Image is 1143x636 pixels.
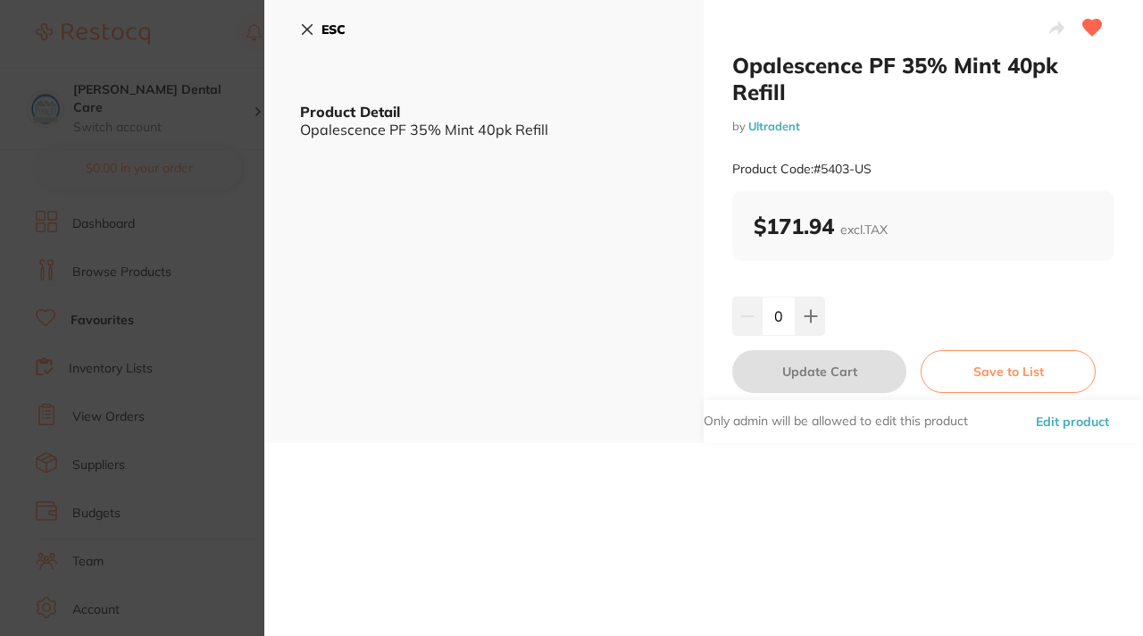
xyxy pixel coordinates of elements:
small: Product Code: #5403-US [732,162,872,177]
b: ESC [321,21,346,38]
div: Opalescence PF 35% Mint 40pk Refill [300,121,668,138]
button: Edit product [1030,400,1114,443]
b: Product Detail [300,103,400,121]
span: excl. TAX [840,222,888,238]
button: Update Cart [732,350,906,393]
small: by [732,120,1114,133]
button: ESC [300,14,346,45]
b: $171.94 [754,213,888,239]
button: Save to List [921,350,1096,393]
p: Only admin will be allowed to edit this product [704,413,968,431]
h2: Opalescence PF 35% Mint 40pk Refill [732,52,1114,105]
a: Ultradent [748,119,800,133]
